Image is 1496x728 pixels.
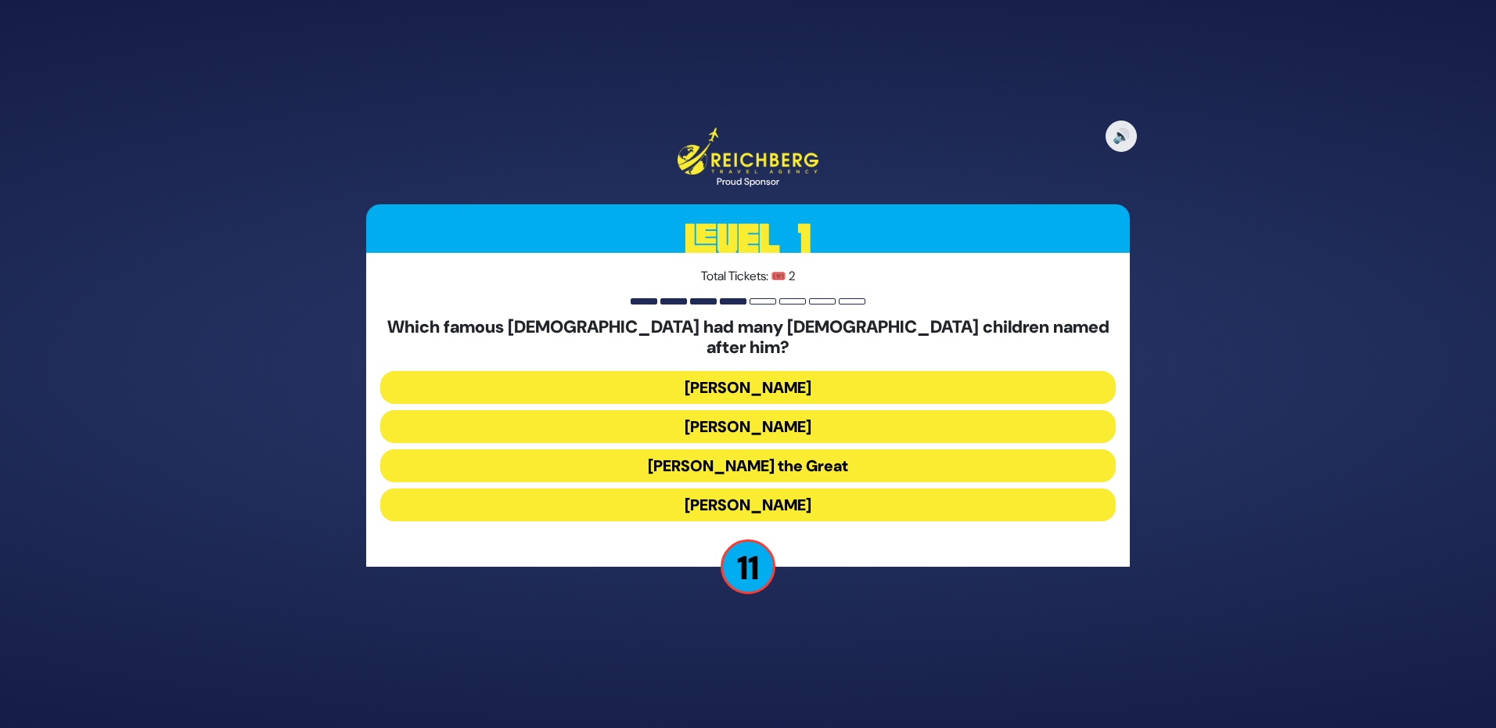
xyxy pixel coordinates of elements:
div: Proud Sponsor [678,175,818,189]
button: [PERSON_NAME] [380,410,1116,443]
h5: Which famous [DEMOGRAPHIC_DATA] had many [DEMOGRAPHIC_DATA] children named after him? [380,317,1116,359]
h3: Level 1 [366,204,1130,275]
button: [PERSON_NAME] [380,371,1116,404]
p: 11 [721,539,775,594]
button: 🔊 [1106,121,1137,152]
button: [PERSON_NAME] [380,488,1116,521]
button: [PERSON_NAME] the Great [380,449,1116,482]
img: Reichberg Travel [678,128,818,174]
p: Total Tickets: 🎟️ 2 [380,267,1116,286]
